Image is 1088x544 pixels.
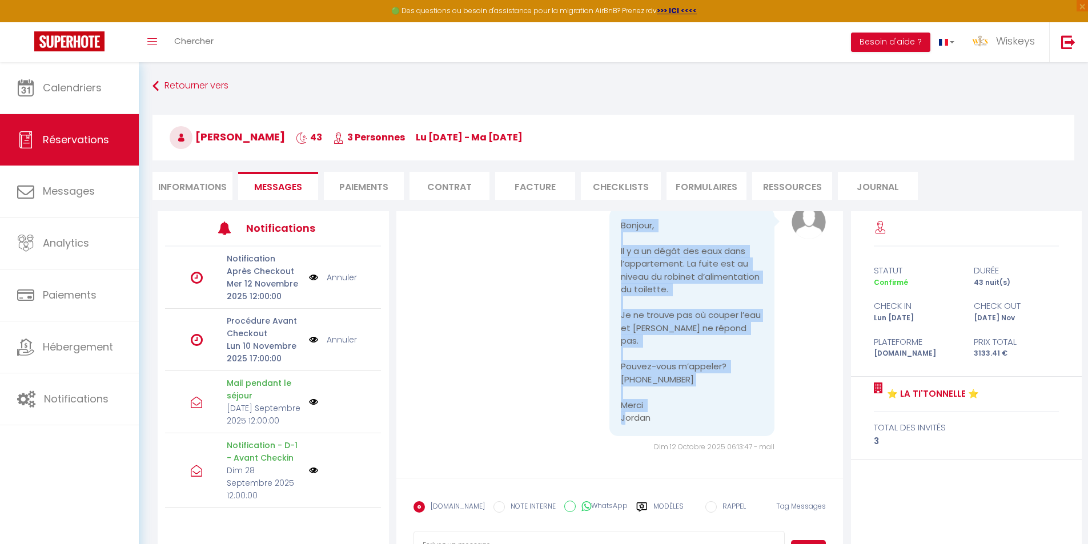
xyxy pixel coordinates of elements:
span: Tag Messages [776,501,826,511]
div: [DOMAIN_NAME] [866,348,966,359]
span: Hébergement [43,340,113,354]
p: [DATE] Septembre 2025 12:00:00 [227,402,302,427]
div: Plateforme [866,335,966,349]
p: Procédure Avant Checkout [227,315,302,340]
label: RAPPEL [717,501,746,514]
a: ⭐ La Ti'Tonnelle ⭐ [883,387,979,401]
label: [DOMAIN_NAME] [425,501,485,514]
label: Modèles [653,501,684,521]
img: NO IMAGE [309,466,318,475]
img: logout [1061,35,1075,49]
span: Réservations [43,132,109,147]
span: Chercher [174,35,214,47]
pre: Bonjour, Il y a un dégât des eaux dans l’appartement. La fuite est au niveau du robinet d’aliment... [621,219,763,425]
div: 3 [874,434,1059,448]
a: Chercher [166,22,222,62]
div: 43 nuit(s) [966,277,1066,288]
div: check out [966,299,1066,313]
span: Wiskeys [996,34,1035,48]
div: Lun [DATE] [866,313,966,324]
div: Prix total [966,335,1066,349]
li: CHECKLISTS [581,172,661,200]
span: Messages [43,184,95,198]
span: Paiements [43,288,97,302]
a: Annuler [327,333,357,346]
button: Besoin d'aide ? [851,33,930,52]
img: NO IMAGE [309,333,318,346]
img: NO IMAGE [309,397,318,406]
span: 43 [296,131,322,144]
p: Notification Après Checkout [227,252,302,277]
img: ... [971,33,989,50]
div: check in [866,299,966,313]
p: Dim 28 Septembre 2025 12:00:00 [227,464,302,502]
a: >>> ICI <<<< [657,6,697,15]
a: Retourner vers [152,76,1074,96]
a: Annuler [327,271,357,284]
span: Messages [254,180,302,194]
span: [PERSON_NAME] [170,130,285,144]
div: total des invités [874,421,1059,434]
li: Paiements [324,172,404,200]
li: Journal [838,172,918,200]
span: Calendriers [43,80,102,95]
p: Lun 10 Novembre 2025 17:00:00 [227,340,302,365]
span: Dim 12 Octobre 2025 06:13:47 - mail [654,442,774,452]
li: Facture [495,172,575,200]
li: Contrat [409,172,489,200]
div: durée [966,264,1066,277]
span: Analytics [43,236,89,250]
img: avatar.png [792,205,826,239]
img: Super Booking [34,31,105,51]
span: lu [DATE] - ma [DATE] [416,131,523,144]
label: WhatsApp [576,501,628,513]
li: FORMULAIRES [667,172,746,200]
span: 3 Personnes [333,131,405,144]
span: Confirmé [874,277,908,287]
div: 3133.41 € [966,348,1066,359]
p: Notification - D-1 - Avant Checkin [227,439,302,464]
span: Notifications [44,392,109,406]
label: NOTE INTERNE [505,501,556,514]
p: Mail pendant le séjour [227,377,302,402]
img: NO IMAGE [309,271,318,284]
li: Informations [152,172,232,200]
a: ... Wiskeys [963,22,1049,62]
li: Ressources [752,172,832,200]
div: statut [866,264,966,277]
div: [DATE] Nov [966,313,1066,324]
h3: Notifications [246,215,336,241]
p: Mer 12 Novembre 2025 12:00:00 [227,277,302,303]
